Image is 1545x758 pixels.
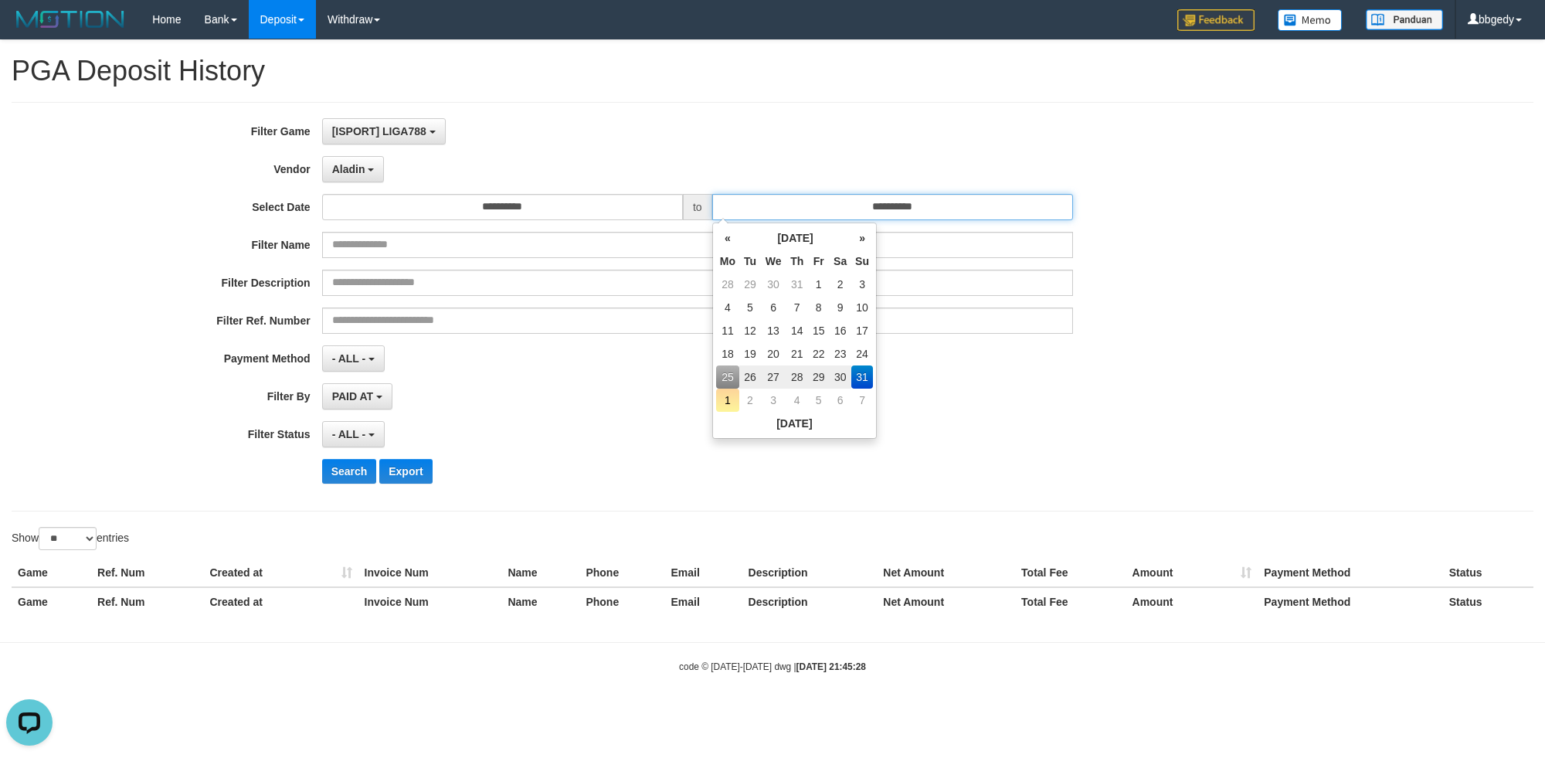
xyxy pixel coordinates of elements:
span: - ALL - [332,428,366,440]
td: 31 [786,273,808,296]
td: 2 [829,273,851,296]
td: 1 [808,273,829,296]
td: 14 [786,319,808,342]
button: Aladin [322,156,385,182]
small: code © [DATE]-[DATE] dwg | [679,661,866,672]
th: Name [501,587,579,616]
th: Ref. Num [91,559,203,587]
button: [ISPORT] LIGA788 [322,118,446,144]
td: 3 [851,273,873,296]
td: 19 [739,342,761,365]
button: - ALL - [322,345,385,372]
td: 25 [716,365,739,389]
td: 16 [829,319,851,342]
th: Tu [739,250,761,273]
th: « [716,226,739,250]
th: Invoice Num [358,587,502,616]
td: 28 [716,273,739,296]
td: 12 [739,319,761,342]
th: Status [1443,587,1533,616]
td: 21 [786,342,808,365]
td: 26 [739,365,761,389]
img: Feedback.jpg [1177,9,1255,31]
td: 30 [829,365,851,389]
th: Sa [829,250,851,273]
select: Showentries [39,527,97,550]
td: 18 [716,342,739,365]
th: Su [851,250,873,273]
strong: [DATE] 21:45:28 [796,661,866,672]
th: Description [742,587,878,616]
th: Payment Method [1258,559,1442,587]
td: 7 [851,389,873,412]
td: 29 [808,365,829,389]
td: 22 [808,342,829,365]
th: » [851,226,873,250]
th: Name [501,559,579,587]
h1: PGA Deposit History [12,56,1533,87]
span: Aladin [332,163,365,175]
th: Created at [204,559,358,587]
span: to [683,194,712,220]
th: Total Fee [1015,559,1126,587]
td: 11 [716,319,739,342]
td: 6 [761,296,786,319]
th: Total Fee [1015,587,1126,616]
th: Payment Method [1258,587,1442,616]
button: Search [322,459,377,484]
th: [DATE] [739,226,851,250]
td: 2 [739,389,761,412]
td: 27 [761,365,786,389]
button: Export [379,459,432,484]
th: Ref. Num [91,587,203,616]
td: 9 [829,296,851,319]
td: 24 [851,342,873,365]
td: 17 [851,319,873,342]
th: Description [742,559,878,587]
td: 4 [786,389,808,412]
th: Mo [716,250,739,273]
td: 8 [808,296,829,319]
td: 1 [716,389,739,412]
td: 20 [761,342,786,365]
td: 23 [829,342,851,365]
th: Net Amount [877,559,1015,587]
th: Game [12,587,91,616]
th: Phone [579,587,664,616]
th: Phone [579,559,664,587]
th: Amount [1126,587,1258,616]
th: Status [1443,559,1533,587]
img: Button%20Memo.svg [1278,9,1343,31]
span: [ISPORT] LIGA788 [332,125,426,138]
td: 13 [761,319,786,342]
span: PAID AT [332,390,373,403]
td: 31 [851,365,873,389]
label: Show entries [12,527,129,550]
th: Th [786,250,808,273]
th: Email [665,559,742,587]
td: 28 [786,365,808,389]
td: 10 [851,296,873,319]
img: MOTION_logo.png [12,8,129,31]
th: [DATE] [716,412,873,435]
span: - ALL - [332,352,366,365]
td: 4 [716,296,739,319]
td: 6 [829,389,851,412]
td: 5 [808,389,829,412]
td: 15 [808,319,829,342]
img: panduan.png [1366,9,1443,30]
td: 30 [761,273,786,296]
th: We [761,250,786,273]
th: Net Amount [877,587,1015,616]
button: - ALL - [322,421,385,447]
td: 29 [739,273,761,296]
td: 5 [739,296,761,319]
th: Fr [808,250,829,273]
button: PAID AT [322,383,392,410]
th: Game [12,559,91,587]
td: 7 [786,296,808,319]
th: Email [665,587,742,616]
th: Invoice Num [358,559,502,587]
th: Amount [1126,559,1258,587]
button: Open LiveChat chat widget [6,6,53,53]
